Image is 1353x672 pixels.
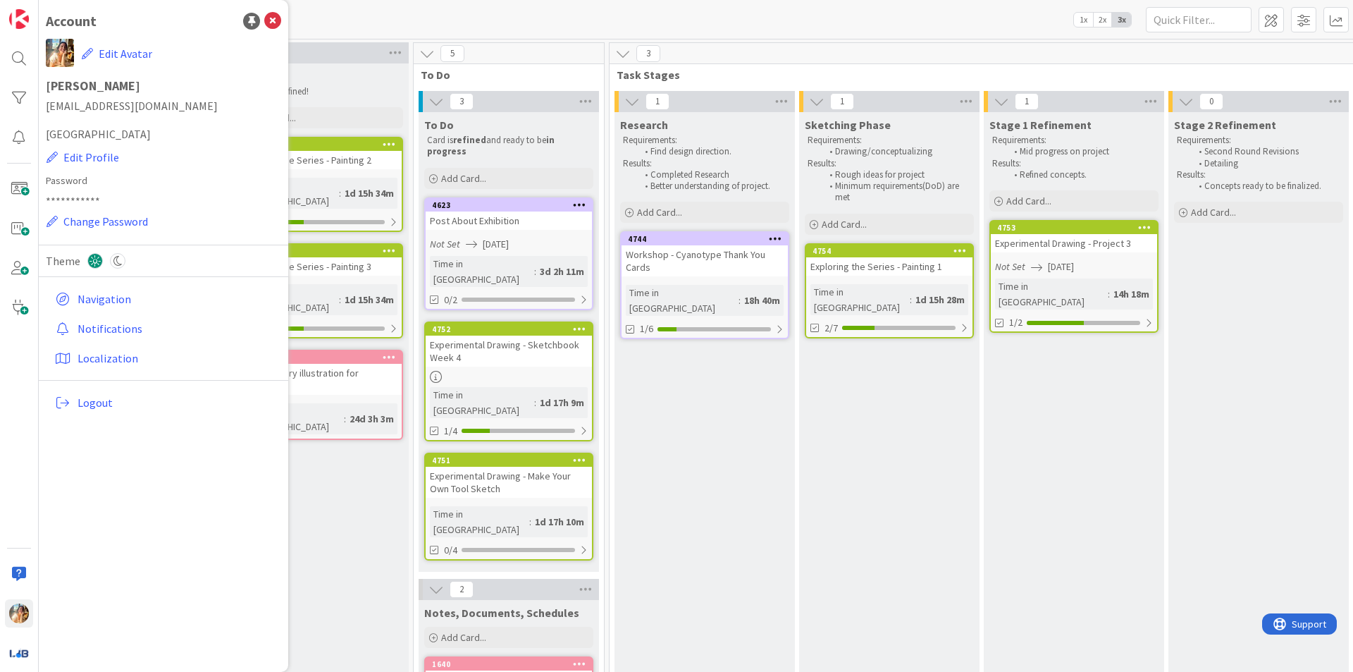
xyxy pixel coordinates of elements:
[536,395,588,410] div: 1d 17h 9m
[235,351,402,395] div: 3963Finish up fairy illustration for portfolio
[1006,169,1156,181] li: Refined concepts.
[910,292,912,307] span: :
[1110,286,1153,302] div: 14h 18m
[426,467,592,498] div: Experimental Drawing - Make Your Own Tool Sketch
[444,543,457,558] span: 0/4
[822,181,972,204] li: Minimum requirements(DoD) are met
[424,322,593,441] a: 4752Experimental Drawing - Sketchbook Week 4Time in [GEOGRAPHIC_DATA]:1d 17h 9m1/4
[234,350,403,440] a: 3963Finish up fairy illustration for portfolioTime in [GEOGRAPHIC_DATA]:24d 3h 3m
[235,245,402,257] div: 4756
[432,200,592,210] div: 4623
[235,351,402,364] div: 3963
[46,173,281,188] label: Password
[1191,158,1341,169] li: Detailing
[427,134,557,157] strong: in progress
[81,39,153,68] button: Edit Avatar
[339,185,341,201] span: :
[623,135,786,146] p: Requirements:
[235,364,402,395] div: Finish up fairy illustration for portfolio
[628,234,788,244] div: 4744
[622,245,788,276] div: Workshop - Cyanotype Thank You Cards
[424,197,593,310] a: 4623Post About ExhibitionNot Set[DATE]Time in [GEOGRAPHIC_DATA]:3d 2h 11m0/2
[808,135,971,146] p: Requirements:
[453,134,486,146] strong: refined
[992,158,1156,169] p: Results:
[49,346,281,371] a: Localization
[623,158,786,169] p: Results:
[995,260,1025,273] i: Not Set
[426,336,592,367] div: Experimental Drawing - Sketchbook Week 4
[1006,195,1051,207] span: Add Card...
[806,245,972,257] div: 4754
[235,257,402,276] div: Exploring the Series - Painting 3
[995,279,1108,310] div: Time in [GEOGRAPHIC_DATA]
[46,148,120,166] button: Edit Profile
[450,581,474,598] span: 2
[46,39,74,67] img: JF
[822,146,972,157] li: Drawing/conceptualizing
[997,223,1157,233] div: 4753
[991,234,1157,252] div: Experimental Drawing - Project 3
[9,9,29,29] img: Visit kanbanzone.com
[989,118,1092,132] span: Stage 1 Refinement
[49,286,281,312] a: Navigation
[1009,315,1023,330] span: 1/2
[240,403,344,434] div: Time in [GEOGRAPHIC_DATA]
[620,118,668,132] span: Research
[808,158,971,169] p: Results:
[640,322,653,336] span: 1/6
[424,453,593,561] a: 4751Experimental Drawing - Make Your Own Tool SketchTime in [GEOGRAPHIC_DATA]:1d 17h 10m0/4
[426,323,592,336] div: 4752
[1048,259,1074,274] span: [DATE]
[1112,13,1131,27] span: 3x
[813,246,972,256] div: 4754
[234,137,403,232] a: 4755Exploring the Series - Painting 2Time in [GEOGRAPHIC_DATA]:1d 15h 34m2/7
[637,206,682,219] span: Add Card...
[444,424,457,439] span: 1/4
[441,631,486,644] span: Add Card...
[430,387,534,418] div: Time in [GEOGRAPHIC_DATA]
[240,178,339,209] div: Time in [GEOGRAPHIC_DATA]
[78,394,276,411] span: Logout
[805,118,891,132] span: Sketching Phase
[806,257,972,276] div: Exploring the Series - Painting 1
[637,146,787,157] li: Find design direction.
[741,293,784,308] div: 18h 40m
[9,643,29,663] img: avatar
[30,2,64,19] span: Support
[234,243,403,338] a: 4756Exploring the Series - Painting 3Time in [GEOGRAPHIC_DATA]:1d 15h 34m2/7
[46,11,97,32] div: Account
[440,45,464,62] span: 5
[637,181,787,192] li: Better understanding of project.
[991,221,1157,252] div: 4753Experimental Drawing - Project 3
[1177,169,1340,181] p: Results:
[427,135,591,158] p: Card is and ready to be
[822,218,867,231] span: Add Card...
[824,321,838,336] span: 2/7
[645,93,669,110] span: 1
[992,135,1156,146] p: Requirements:
[1146,7,1252,32] input: Quick Filter...
[622,233,788,245] div: 4744
[622,233,788,276] div: 4744Workshop - Cyanotype Thank You Cards
[426,199,592,230] div: 4623Post About Exhibition
[46,126,281,142] span: [GEOGRAPHIC_DATA]
[1015,93,1039,110] span: 1
[46,252,80,269] span: Theme
[235,245,402,276] div: 4756Exploring the Series - Painting 3
[531,514,588,530] div: 1d 17h 10m
[432,659,592,669] div: 1640
[536,264,588,279] div: 3d 2h 11m
[529,514,531,530] span: :
[346,411,397,427] div: 24d 3h 3m
[46,212,149,231] button: Change Password
[426,454,592,498] div: 4751Experimental Drawing - Make Your Own Tool Sketch
[1174,118,1276,132] span: Stage 2 Refinement
[739,293,741,308] span: :
[426,199,592,212] div: 4623
[235,151,402,169] div: Exploring the Series - Painting 2
[9,604,29,623] img: JF
[1177,135,1340,146] p: Requirements:
[810,284,910,315] div: Time in [GEOGRAPHIC_DATA]
[450,93,474,110] span: 3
